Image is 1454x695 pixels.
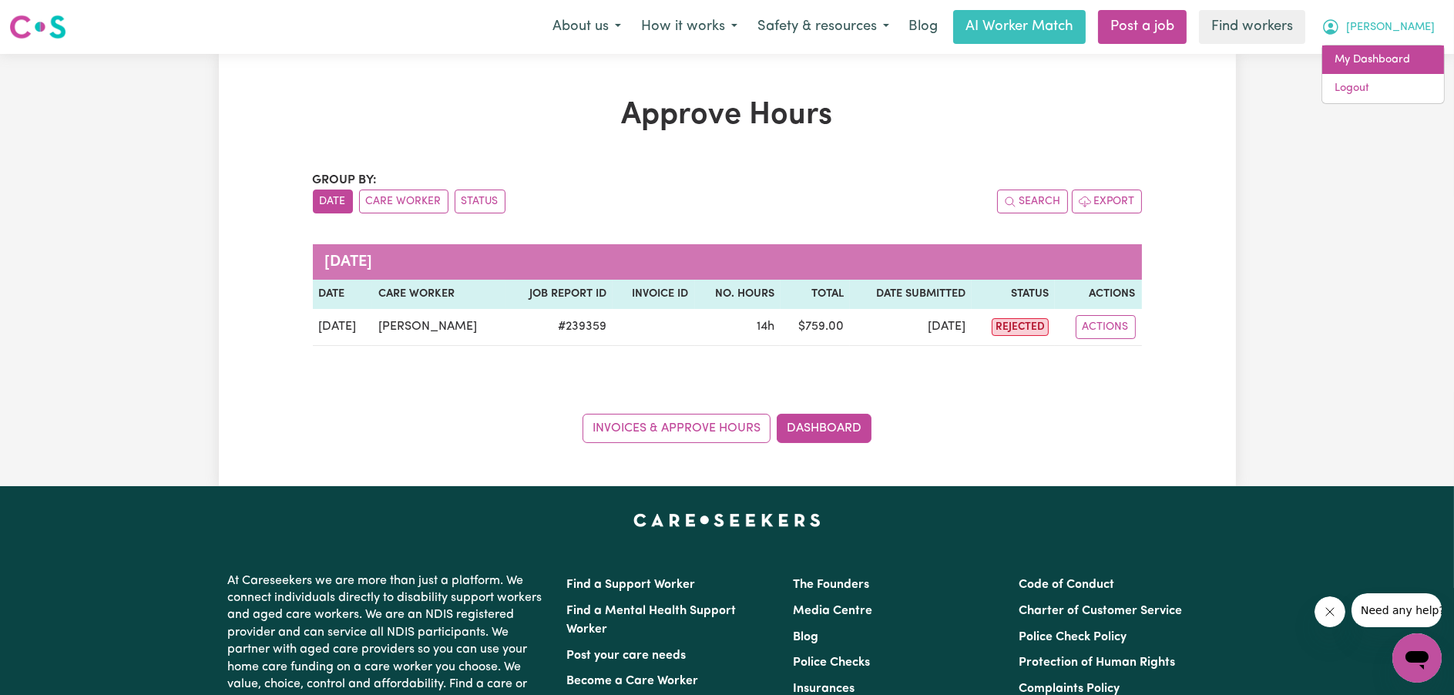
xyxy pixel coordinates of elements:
[992,318,1049,336] span: rejected
[850,309,972,346] td: [DATE]
[1055,280,1142,309] th: Actions
[1072,190,1142,213] button: Export
[695,280,781,309] th: No. Hours
[542,11,631,43] button: About us
[1321,45,1445,104] div: My Account
[1019,631,1127,643] a: Police Check Policy
[455,190,505,213] button: sort invoices by paid status
[631,11,747,43] button: How it works
[899,10,947,44] a: Blog
[372,280,505,309] th: Care worker
[9,13,66,41] img: Careseekers logo
[1315,596,1345,627] iframe: Close message
[1392,633,1442,683] iframe: Button to launch messaging window
[313,97,1142,134] h1: Approve Hours
[9,9,66,45] a: Careseekers logo
[313,309,373,346] td: [DATE]
[1019,579,1114,591] a: Code of Conduct
[372,309,505,346] td: [PERSON_NAME]
[633,514,821,526] a: Careseekers home page
[1322,74,1444,103] a: Logout
[793,683,855,695] a: Insurances
[793,579,869,591] a: The Founders
[781,280,850,309] th: Total
[972,280,1055,309] th: Status
[1322,45,1444,75] a: My Dashboard
[1019,656,1175,669] a: Protection of Human Rights
[953,10,1086,44] a: AI Worker Match
[9,11,93,23] span: Need any help?
[1019,605,1182,617] a: Charter of Customer Service
[1098,10,1187,44] a: Post a job
[313,280,373,309] th: Date
[613,280,695,309] th: Invoice ID
[583,414,771,443] a: Invoices & Approve Hours
[1352,593,1442,627] iframe: Message from company
[313,244,1142,280] caption: [DATE]
[997,190,1068,213] button: Search
[793,631,818,643] a: Blog
[850,280,972,309] th: Date Submitted
[1199,10,1305,44] a: Find workers
[567,675,699,687] a: Become a Care Worker
[359,190,448,213] button: sort invoices by care worker
[567,605,737,636] a: Find a Mental Health Support Worker
[313,174,378,186] span: Group by:
[567,650,687,662] a: Post your care needs
[567,579,696,591] a: Find a Support Worker
[505,280,613,309] th: Job Report ID
[505,309,613,346] td: # 239359
[793,656,870,669] a: Police Checks
[313,190,353,213] button: sort invoices by date
[747,11,899,43] button: Safety & resources
[793,605,872,617] a: Media Centre
[777,414,871,443] a: Dashboard
[1019,683,1120,695] a: Complaints Policy
[1311,11,1445,43] button: My Account
[1346,19,1435,36] span: [PERSON_NAME]
[757,321,774,333] span: 14 hours
[1076,315,1136,339] button: Actions
[781,309,850,346] td: $ 759.00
